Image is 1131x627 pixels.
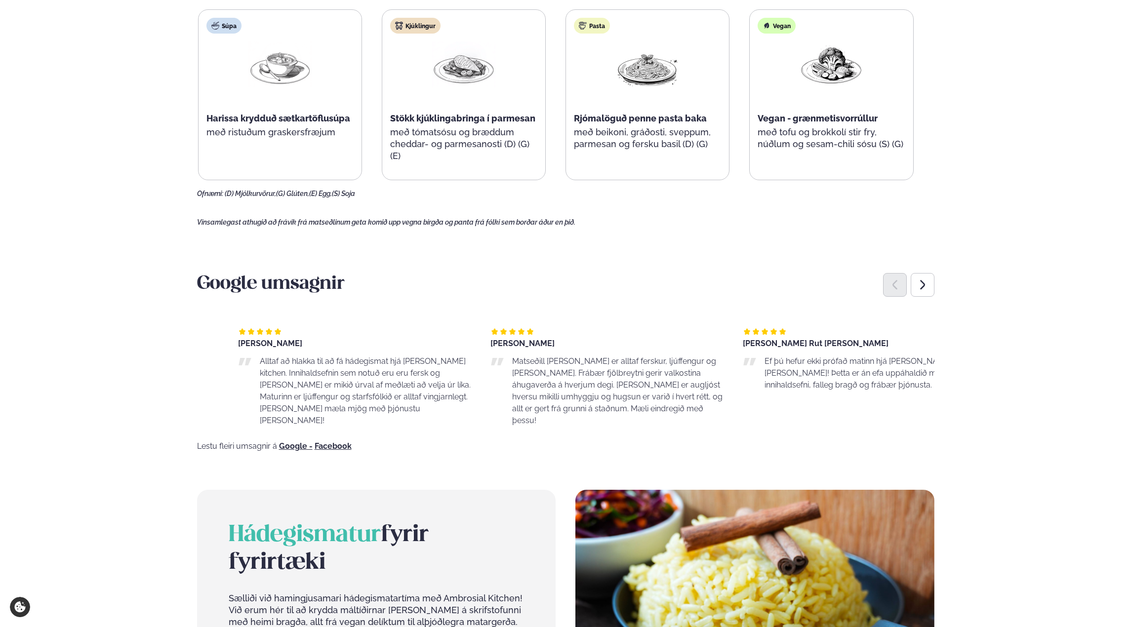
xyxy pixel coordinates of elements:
[225,190,276,197] span: (D) Mjólkurvörur,
[260,356,471,425] span: Alltaf að hlakka til að fá hádegismat hjá [PERSON_NAME] kitchen. Innihaldsefnin sem notuð eru eru...
[743,340,975,348] div: [PERSON_NAME] Rut [PERSON_NAME]
[229,521,525,577] h2: fyrir fyrirtæki
[616,41,679,87] img: Spagetti.png
[315,442,352,450] a: Facebook
[206,126,354,138] p: með ristuðum graskersfræjum
[390,113,535,123] span: Stökk kjúklingabringa í parmesan
[574,18,610,34] div: Pasta
[390,126,537,162] p: með tómatsósu og bræddum cheddar- og parmesanosti (D) (G) (E)
[229,524,381,546] span: Hádegismatur
[10,597,30,617] a: Cookie settings
[574,126,721,150] p: með beikoni, gráðosti, sveppum, parmesan og fersku basil (D) (G)
[238,340,471,348] div: [PERSON_NAME]
[197,441,277,451] span: Lestu fleiri umsagnir á
[432,41,495,87] img: Chicken-breast.png
[758,18,796,34] div: Vegan
[800,41,863,87] img: Vegan.png
[248,41,312,87] img: Soup.png
[197,190,223,197] span: Ofnæmi:
[883,273,907,297] div: Previous slide
[763,22,770,30] img: Vegan.svg
[758,113,878,123] span: Vegan - grænmetisvorrúllur
[211,22,219,30] img: soup.svg
[197,273,934,296] h3: Google umsagnir
[279,442,313,450] a: Google -
[579,22,587,30] img: pasta.svg
[206,18,242,34] div: Súpa
[197,218,575,226] span: Vinsamlegast athugið að frávik frá matseðlinum geta komið upp vegna birgða og panta frá fólki sem...
[490,340,723,348] div: [PERSON_NAME]
[574,113,707,123] span: Rjómalöguð penne pasta baka
[390,18,441,34] div: Kjúklingur
[395,22,403,30] img: chicken.svg
[276,190,309,197] span: (G) Glúten,
[765,355,976,391] p: Ef þú hefur ekki prófað matinn hjá [PERSON_NAME], þá er [PERSON_NAME]! Þetta er án efa uppáhaldið...
[206,113,350,123] span: Harissa krydduð sætkartöflusúpa
[911,273,934,297] div: Next slide
[309,190,332,197] span: (E) Egg,
[332,190,355,197] span: (S) Soja
[758,126,905,150] p: með tofu og brokkolí stir fry, núðlum og sesam-chili sósu (S) (G)
[512,356,723,425] span: Matseðill [PERSON_NAME] er alltaf ferskur, ljúffengur og [PERSON_NAME]. Frábær fjölbreytni gerir ...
